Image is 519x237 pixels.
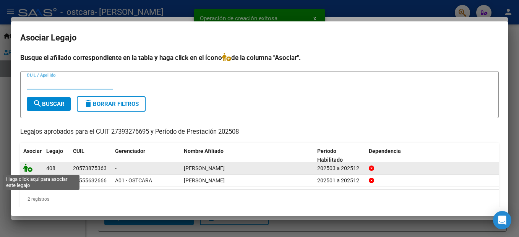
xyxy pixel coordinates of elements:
[112,143,181,168] datatable-header-cell: Gerenciador
[46,165,55,171] span: 408
[73,148,84,154] span: CUIL
[181,143,314,168] datatable-header-cell: Nombre Afiliado
[84,99,93,108] mat-icon: delete
[20,143,43,168] datatable-header-cell: Asociar
[317,164,363,173] div: 202503 a 202512
[20,31,499,45] h2: Asociar Legajo
[115,177,152,183] span: A01 - OSTCARA
[77,96,146,112] button: Borrar Filtros
[33,99,42,108] mat-icon: search
[184,165,225,171] span: MORALES FELIPE
[314,143,366,168] datatable-header-cell: Periodo Habilitado
[20,190,499,209] div: 2 registros
[369,148,401,154] span: Dependencia
[20,53,499,63] h4: Busque el afiliado correspondiente en la tabla y haga click en el ícono de la columna "Asociar".
[20,127,499,137] p: Legajos aprobados para el CUIT 27393276695 y Período de Prestación 202508
[73,176,107,185] div: 20555632666
[46,177,55,183] span: 282
[23,148,42,154] span: Asociar
[46,148,63,154] span: Legajo
[184,177,225,183] span: BRITO VALENTIN EZEQUIEL
[317,148,343,163] span: Periodo Habilitado
[493,211,511,229] div: Open Intercom Messenger
[27,97,71,111] button: Buscar
[84,101,139,107] span: Borrar Filtros
[184,148,224,154] span: Nombre Afiliado
[115,165,117,171] span: -
[70,143,112,168] datatable-header-cell: CUIL
[366,143,499,168] datatable-header-cell: Dependencia
[73,164,107,173] div: 20573875363
[43,143,70,168] datatable-header-cell: Legajo
[317,176,363,185] div: 202501 a 202512
[33,101,65,107] span: Buscar
[115,148,145,154] span: Gerenciador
